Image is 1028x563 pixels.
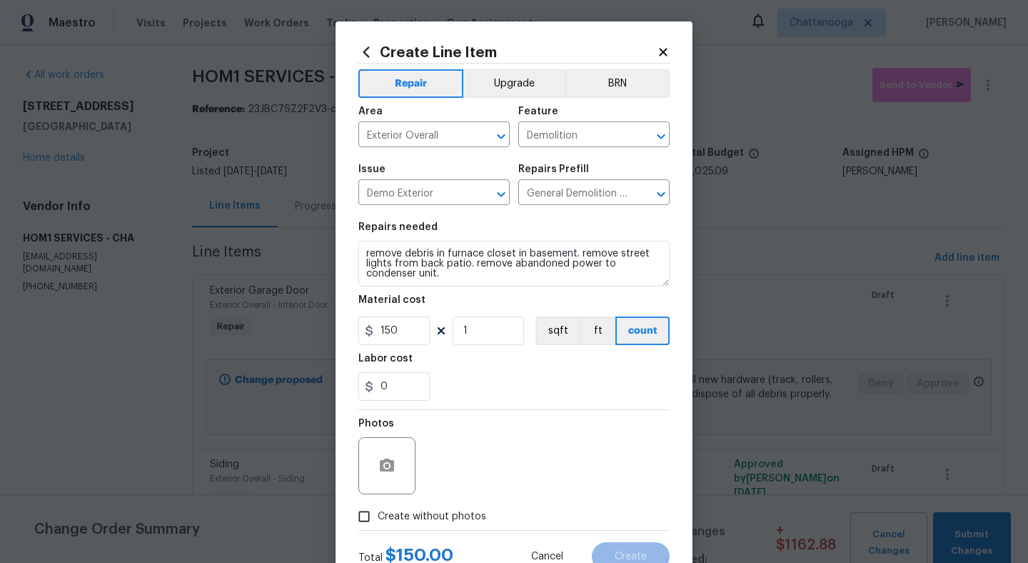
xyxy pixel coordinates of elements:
[651,184,671,204] button: Open
[615,317,670,345] button: count
[358,354,413,364] h5: Labor cost
[651,126,671,146] button: Open
[358,295,425,305] h5: Material cost
[531,552,563,562] span: Cancel
[491,184,511,204] button: Open
[358,44,657,60] h2: Create Line Item
[358,222,438,232] h5: Repairs needed
[463,69,565,98] button: Upgrade
[358,419,394,429] h5: Photos
[615,552,647,562] span: Create
[565,69,670,98] button: BRN
[518,106,558,116] h5: Feature
[491,126,511,146] button: Open
[358,106,383,116] h5: Area
[358,164,385,174] h5: Issue
[358,69,463,98] button: Repair
[358,241,670,287] textarea: remove debris in furnace closet in basement. remove street lights from back patio. remove abandon...
[518,164,589,174] h5: Repairs Prefill
[580,317,615,345] button: ft
[535,317,580,345] button: sqft
[378,509,486,524] span: Create without photos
